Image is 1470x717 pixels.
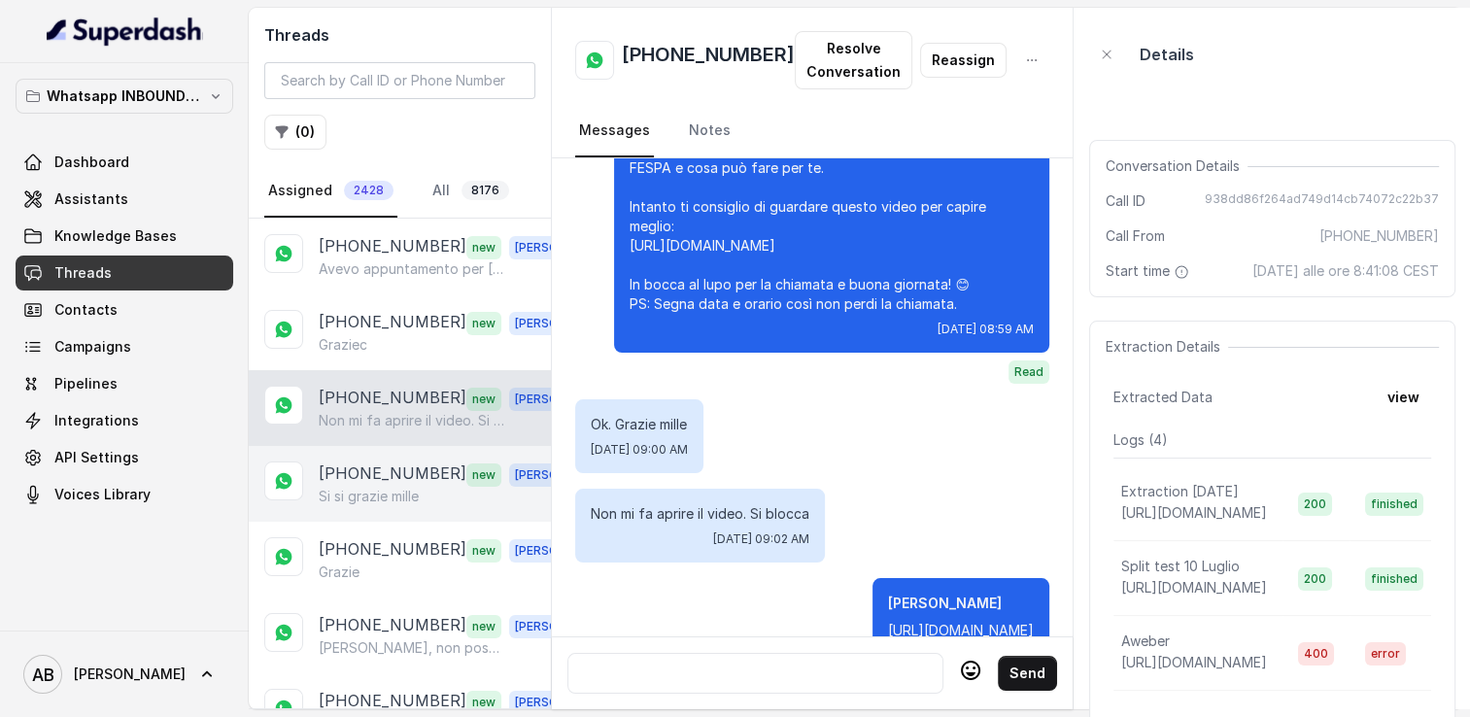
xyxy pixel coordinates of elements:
p: [PHONE_NUMBER] [319,689,466,714]
p: Graziec [319,335,367,355]
img: light.svg [47,16,203,47]
nav: Tabs [264,165,535,218]
span: Campaigns [54,337,131,357]
span: Call From [1106,226,1165,246]
a: Voices Library [16,477,233,512]
span: new [466,312,501,335]
p: Details [1140,43,1194,66]
p: Extraction [DATE] [1121,482,1239,501]
span: [DATE] 09:02 AM [713,531,809,547]
span: [DATE] 08:59 AM [938,322,1034,337]
a: Pipelines [16,366,233,401]
span: API Settings [54,448,139,467]
span: new [466,463,501,487]
span: Dashboard [54,153,129,172]
p: [PERSON_NAME], non posso più seguire il tuo programma perché non voglio problemi in famiglia perc... [319,638,505,658]
p: [PHONE_NUMBER] [319,310,466,335]
span: Contacts [54,300,118,320]
span: Integrations [54,411,139,430]
a: Dashboard [16,145,233,180]
p: Whatsapp INBOUND Workspace [47,85,202,108]
span: Start time [1106,261,1193,281]
span: Pipelines [54,374,118,393]
button: (0) [264,115,326,150]
a: Assigned2428 [264,165,397,218]
span: [PERSON_NAME] [74,665,186,684]
p: Si si grazie mille [319,487,419,506]
span: new [466,691,501,714]
p: [PHONE_NUMBER] [319,386,466,411]
p: Grazie [319,563,359,582]
button: Resolve Conversation [795,31,912,89]
span: [URL][DOMAIN_NAME] [1121,579,1267,596]
p: [PHONE_NUMBER] [319,461,466,487]
span: Extraction Details [1106,337,1228,357]
a: Notes [685,105,735,157]
span: 200 [1298,493,1332,516]
span: Voices Library [54,485,151,504]
span: [DATE] alle ore 8:41:08 CEST [1252,261,1439,281]
span: 2428 [344,181,393,200]
a: Threads [16,256,233,290]
span: new [466,388,501,411]
span: Extracted Data [1113,388,1213,407]
span: [PERSON_NAME] [509,539,618,563]
span: 8176 [462,181,509,200]
span: Call ID [1106,191,1145,211]
p: [PHONE_NUMBER] [319,613,466,638]
span: [URL][DOMAIN_NAME] [1121,504,1267,521]
span: [PERSON_NAME] [509,236,618,259]
p: Non mi fa aprire il video. Si blocca [319,411,505,430]
span: [PERSON_NAME] [509,615,618,638]
a: Contacts [16,292,233,327]
span: [PERSON_NAME] [509,463,618,487]
span: Assistants [54,189,128,209]
p: Ok. Grazie mille [591,415,688,434]
span: error [1365,642,1406,666]
span: 938dd86f264ad749d14cb74072c22b37 [1205,191,1439,211]
span: new [466,539,501,563]
span: [PHONE_NUMBER] [1319,226,1439,246]
p: Aweber [1121,632,1170,651]
input: Search by Call ID or Phone Number [264,62,535,99]
span: [DATE] 09:00 AM [591,442,688,458]
h2: [PHONE_NUMBER] [622,41,795,80]
a: Knowledge Bases [16,219,233,254]
a: Messages [575,105,654,157]
span: Conversation Details [1106,156,1248,176]
a: API Settings [16,440,233,475]
p: Perfetto, ti confermo la chiamata per [DATE] alle 10:00! Ti ricordo che la consulenza è gratuita ... [630,81,1034,314]
span: Read [1008,360,1049,384]
p: Avevo appuntamento per [DATE] alle 17 e 30 . [319,259,505,279]
span: new [466,236,501,259]
p: [PHONE_NUMBER] [319,234,466,259]
span: [PERSON_NAME] [509,388,618,411]
h2: Threads [264,23,535,47]
button: Whatsapp INBOUND Workspace [16,79,233,114]
span: Threads [54,263,112,283]
nav: Tabs [575,105,1049,157]
span: 200 [1298,567,1332,591]
button: view [1376,380,1431,415]
span: [PERSON_NAME] [509,312,618,335]
p: Logs ( 4 ) [1113,430,1431,450]
a: All8176 [428,165,513,218]
a: [PERSON_NAME] [16,647,233,701]
span: finished [1365,567,1423,591]
span: Knowledge Bases [54,226,177,246]
span: [URL][DOMAIN_NAME] [1121,654,1267,670]
p: [URL][DOMAIN_NAME] [888,621,1034,640]
span: 400 [1298,642,1334,666]
button: Send [998,656,1057,691]
text: AB [32,665,54,685]
span: new [466,615,501,638]
p: Split test 10 Luglio [1121,557,1240,576]
span: finished [1365,493,1423,516]
a: Campaigns [16,329,233,364]
span: [PERSON_NAME] [509,691,618,714]
p: [PERSON_NAME] [888,594,1034,613]
a: Integrations [16,403,233,438]
button: Reassign [920,43,1007,78]
p: [PHONE_NUMBER] [319,537,466,563]
p: Non mi fa aprire il video. Si blocca [591,504,809,524]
